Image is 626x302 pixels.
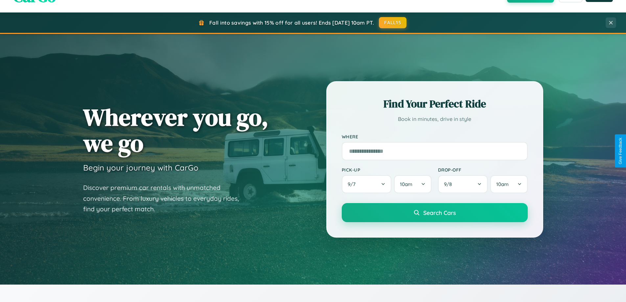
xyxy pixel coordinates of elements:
h2: Find Your Perfect Ride [342,97,528,111]
span: Fall into savings with 15% off for all users! Ends [DATE] 10am PT. [209,19,374,26]
button: 9/8 [438,175,488,193]
h3: Begin your journey with CarGo [83,163,198,173]
span: 9 / 8 [444,181,455,187]
label: Pick-up [342,167,431,173]
span: 9 / 7 [348,181,359,187]
button: 10am [490,175,527,193]
span: 10am [496,181,509,187]
button: 9/7 [342,175,392,193]
h1: Wherever you go, we go [83,104,268,156]
button: 10am [394,175,431,193]
button: FALL15 [379,17,406,28]
p: Book in minutes, drive in style [342,114,528,124]
label: Drop-off [438,167,528,173]
span: 10am [400,181,412,187]
div: Give Feedback [618,138,623,164]
label: Where [342,134,528,139]
p: Discover premium car rentals with unmatched convenience. From luxury vehicles to everyday rides, ... [83,182,247,215]
span: Search Cars [423,209,456,216]
button: Search Cars [342,203,528,222]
